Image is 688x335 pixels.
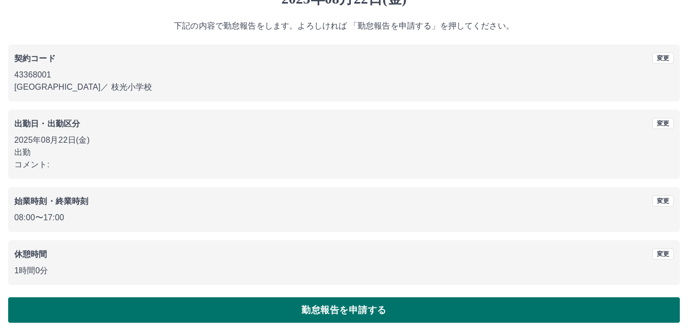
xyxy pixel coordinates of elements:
p: [GEOGRAPHIC_DATA] ／ 枝光小学校 [14,81,674,93]
p: 08:00 〜 17:00 [14,212,674,224]
button: 勤怠報告を申請する [8,297,680,323]
p: 出勤 [14,146,674,159]
b: 始業時刻・終業時刻 [14,197,88,205]
p: 2025年08月22日(金) [14,134,674,146]
p: 43368001 [14,69,674,81]
p: 下記の内容で勤怠報告をします。よろしければ 「勤怠報告を申請する」を押してください。 [8,20,680,32]
p: 1時間0分 [14,265,674,277]
button: 変更 [652,195,674,207]
b: 契約コード [14,54,56,63]
button: 変更 [652,248,674,260]
button: 変更 [652,118,674,129]
p: コメント: [14,159,674,171]
b: 出勤日・出勤区分 [14,119,80,128]
b: 休憩時間 [14,250,47,259]
button: 変更 [652,53,674,64]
